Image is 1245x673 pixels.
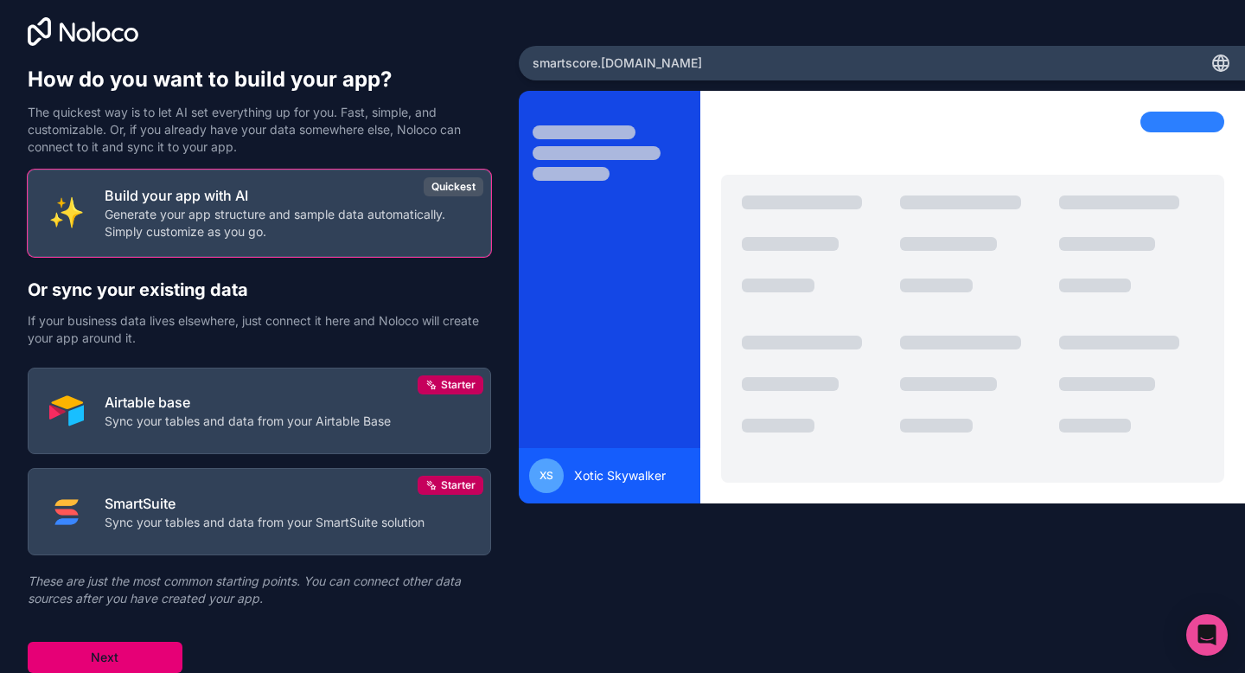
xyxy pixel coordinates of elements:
div: Quickest [424,177,483,196]
p: Sync your tables and data from your SmartSuite solution [105,514,425,531]
div: Open Intercom Messenger [1186,614,1228,656]
img: AIRTABLE [49,394,84,428]
img: SMART_SUITE [49,495,84,529]
p: Airtable base [105,392,391,413]
p: If your business data lives elsewhere, just connect it here and Noloco will create your app aroun... [28,312,491,347]
span: Starter [441,478,476,492]
img: INTERNAL_WITH_AI [49,195,84,230]
p: SmartSuite [105,493,425,514]
p: Build your app with AI [105,185,469,206]
span: smartscore .[DOMAIN_NAME] [533,54,702,72]
button: INTERNAL_WITH_AIBuild your app with AIGenerate your app structure and sample data automatically. ... [28,170,491,257]
span: XS [539,469,553,483]
p: Sync your tables and data from your Airtable Base [105,413,391,430]
button: Next [28,642,182,673]
button: AIRTABLEAirtable baseSync your tables and data from your Airtable BaseStarter [28,368,491,455]
span: Starter [441,378,476,392]
span: Xotic Skywalker [574,467,666,484]
h2: Or sync your existing data [28,278,491,302]
h1: How do you want to build your app? [28,66,491,93]
p: These are just the most common starting points. You can connect other data sources after you have... [28,573,491,607]
p: Generate your app structure and sample data automatically. Simply customize as you go. [105,206,469,240]
button: SMART_SUITESmartSuiteSync your tables and data from your SmartSuite solutionStarter [28,468,491,555]
p: The quickest way is to let AI set everything up for you. Fast, simple, and customizable. Or, if y... [28,104,491,156]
